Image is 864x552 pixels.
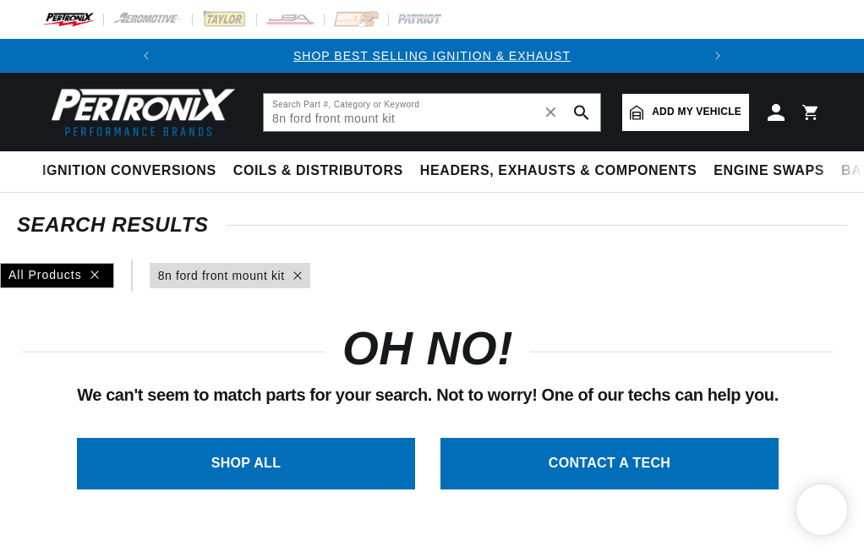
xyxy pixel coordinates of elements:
summary: Headers, Exhausts & Components [412,151,705,191]
button: search button [563,94,600,131]
a: SHOP ALL [77,438,415,489]
div: Announcement [163,46,701,65]
button: Translation missing: en.sections.announcements.next_announcement [701,39,735,73]
button: Translation missing: en.sections.announcements.previous_announcement [129,39,163,73]
span: Ignition Conversions [42,162,216,180]
h1: OH NO! [342,329,513,369]
summary: Ignition Conversions [42,151,225,191]
a: Add my vehicle [622,94,749,131]
span: Engine Swaps [714,162,824,180]
div: SEARCH RESULTS [17,216,847,233]
span: Add my vehicle [652,104,741,120]
span: Headers, Exhausts & Components [420,162,697,180]
p: We can't seem to match parts for your search. Not to worry! One of our techs can help you. [22,381,834,408]
a: 8n ford front mount kit [158,266,285,285]
a: SHOP BEST SELLING IGNITION & EXHAUST [293,49,571,63]
a: CONTACT A TECH [440,438,779,489]
summary: Coils & Distributors [225,151,412,191]
div: 1 of 2 [163,46,701,65]
img: Pertronix [42,83,237,141]
span: Coils & Distributors [233,162,403,180]
input: Search Part #, Category or Keyword [264,94,600,131]
summary: Engine Swaps [705,151,833,191]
